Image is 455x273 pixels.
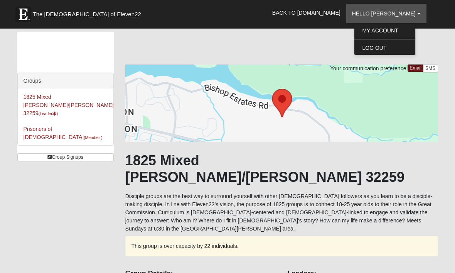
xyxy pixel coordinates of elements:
span: Your communication preference: [330,65,408,71]
a: The [DEMOGRAPHIC_DATA] of Eleven22 [12,3,166,22]
a: Group Signups [17,153,114,161]
a: Back to [DOMAIN_NAME] [266,3,346,22]
small: (Leader ) [38,111,58,116]
span: Hello [PERSON_NAME] [352,10,416,17]
span: The [DEMOGRAPHIC_DATA] of Eleven22 [33,10,141,18]
div: Groups [18,73,113,89]
a: Prisoners of [DEMOGRAPHIC_DATA](Member ) [24,126,103,140]
a: SMS [423,64,438,73]
a: My Account [354,25,415,36]
a: 1825 Mixed [PERSON_NAME]/[PERSON_NAME] 32259(Leader) [24,94,114,116]
a: Email [408,64,423,72]
img: Eleven22 logo [15,7,31,22]
a: Log Out [354,43,415,53]
h1: 1825 Mixed [PERSON_NAME]/[PERSON_NAME] 32259 [125,152,438,185]
small: (Member ) [84,135,102,140]
div: This group is over capacity by 22 individuals. [125,236,438,256]
a: Hello [PERSON_NAME] [346,4,426,23]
